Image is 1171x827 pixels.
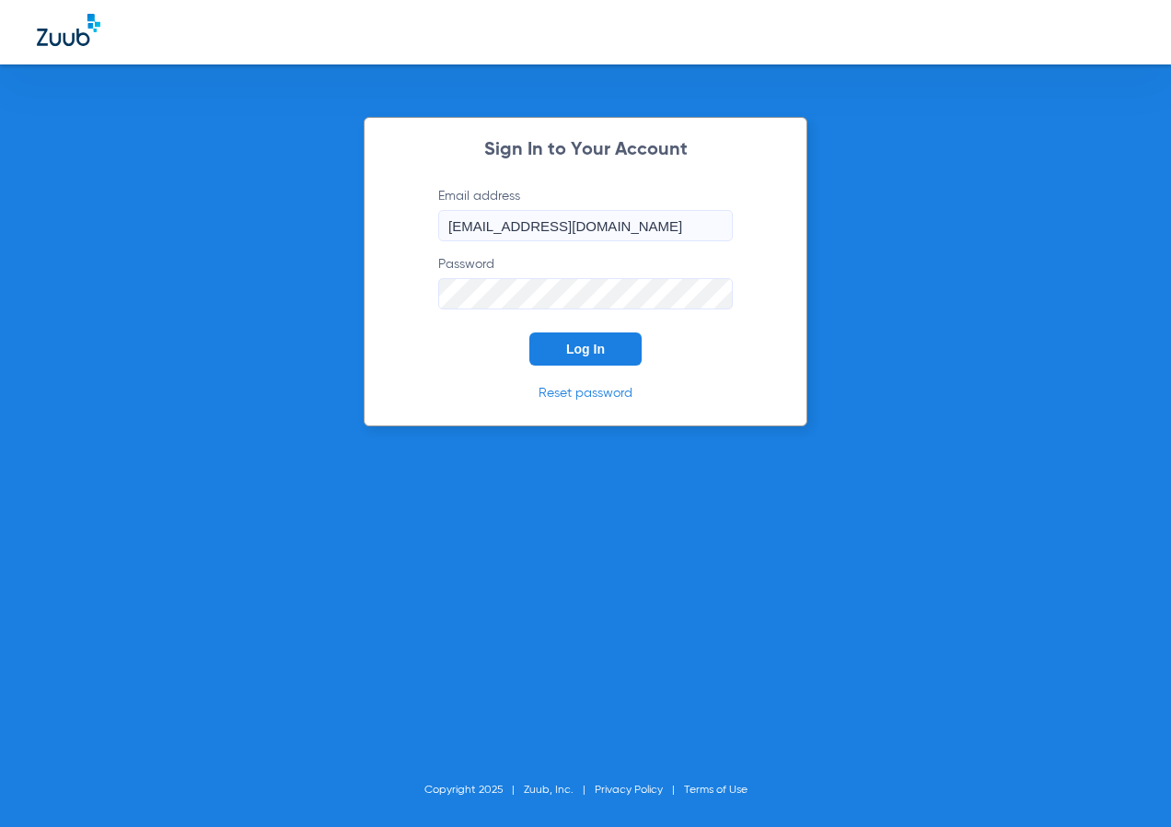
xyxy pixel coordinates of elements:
li: Copyright 2025 [424,781,524,799]
button: Log In [529,332,642,366]
img: Zuub Logo [37,14,100,46]
span: Log In [566,342,605,356]
h2: Sign In to Your Account [411,141,760,159]
a: Reset password [539,387,632,400]
label: Password [438,255,733,309]
li: Zuub, Inc. [524,781,595,799]
a: Terms of Use [684,785,748,796]
input: Password [438,278,733,309]
input: Email address [438,210,733,241]
a: Privacy Policy [595,785,663,796]
iframe: Chat Widget [1079,739,1171,827]
label: Email address [438,187,733,241]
